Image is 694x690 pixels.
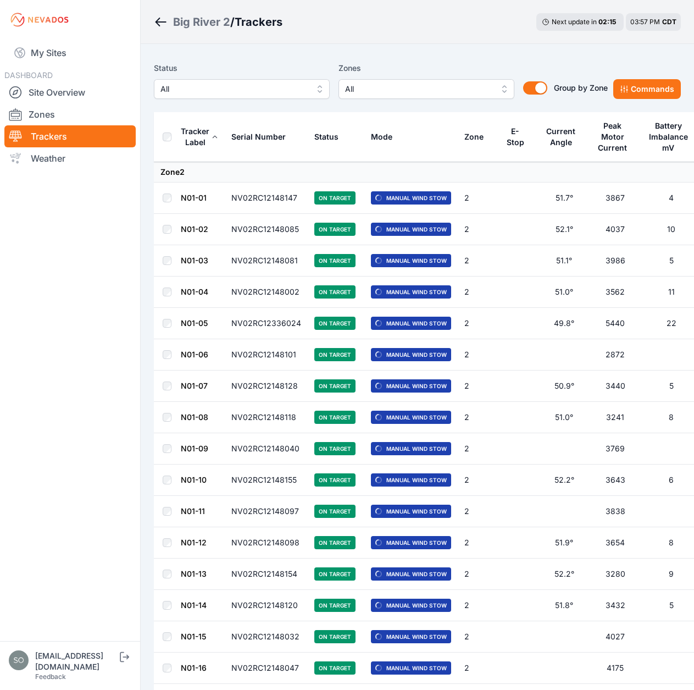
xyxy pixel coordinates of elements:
a: N01-11 [181,506,205,516]
button: Tracker Label [181,118,218,156]
a: N01-02 [181,224,208,234]
td: 4037 [590,214,641,245]
span: On Target [314,317,356,330]
span: Manual Wind Stow [371,630,451,643]
div: Serial Number [231,131,286,142]
span: On Target [314,379,356,393]
a: N01-15 [181,632,206,641]
a: N01-01 [181,193,207,202]
td: 4175 [590,653,641,684]
a: Feedback [35,672,66,681]
span: Manual Wind Stow [371,505,451,518]
a: Weather [4,147,136,169]
td: 3643 [590,465,641,496]
td: NV02RC12148097 [225,496,308,527]
a: Zones [4,103,136,125]
span: Manual Wind Stow [371,473,451,487]
td: 51.8° [538,590,590,621]
span: On Target [314,567,356,581]
td: 3654 [590,527,641,559]
td: NV02RC12148155 [225,465,308,496]
td: 51.9° [538,527,590,559]
td: 2 [458,245,499,277]
a: N01-08 [181,412,208,422]
a: My Sites [4,40,136,66]
span: Manual Wind Stow [371,285,451,299]
a: N01-09 [181,444,208,453]
td: 2872 [590,339,641,371]
span: On Target [314,411,356,424]
a: N01-06 [181,350,208,359]
a: Site Overview [4,81,136,103]
a: Trackers [4,125,136,147]
span: Manual Wind Stow [371,348,451,361]
button: Serial Number [231,124,295,150]
td: 2 [458,559,499,590]
span: / [230,14,235,30]
span: On Target [314,191,356,205]
a: N01-05 [181,318,208,328]
a: N01-10 [181,475,207,484]
img: solvocc@solvenergy.com [9,650,29,670]
td: NV02RC12148101 [225,339,308,371]
span: Manual Wind Stow [371,411,451,424]
span: Manual Wind Stow [371,599,451,612]
span: On Target [314,661,356,675]
div: Zone [464,131,484,142]
button: Current Angle [545,118,583,156]
td: 2 [458,527,499,559]
img: Nevados [9,11,70,29]
td: 2 [458,308,499,339]
a: N01-04 [181,287,208,296]
nav: Breadcrumb [154,8,282,36]
td: 5440 [590,308,641,339]
td: 2 [458,653,499,684]
span: On Target [314,505,356,518]
a: N01-12 [181,538,207,547]
span: All [160,82,308,96]
span: Next update in [552,18,597,26]
td: 51.1° [538,245,590,277]
td: NV02RC12148120 [225,590,308,621]
a: N01-14 [181,600,207,610]
td: 3986 [590,245,641,277]
td: 2 [458,433,499,465]
td: 49.8° [538,308,590,339]
td: NV02RC12148047 [225,653,308,684]
div: E-Stop [506,126,525,148]
td: NV02RC12148118 [225,402,308,433]
span: On Target [314,536,356,549]
button: Mode [371,124,401,150]
button: All [154,79,330,99]
td: NV02RC12148032 [225,621,308,653]
td: 50.9° [538,371,590,402]
div: Tracker Label [181,126,209,148]
td: 52.1° [538,214,590,245]
span: Manual Wind Stow [371,442,451,455]
div: 02 : 15 [598,18,618,26]
td: NV02RC12148040 [225,433,308,465]
div: [EMAIL_ADDRESS][DOMAIN_NAME] [35,650,118,672]
div: Mode [371,131,392,142]
td: 3562 [590,277,641,308]
td: 51.7° [538,183,590,214]
span: Manual Wind Stow [371,317,451,330]
td: NV02RC12148002 [225,277,308,308]
td: 3280 [590,559,641,590]
span: On Target [314,254,356,267]
td: NV02RC12336024 [225,308,308,339]
td: 2 [458,590,499,621]
td: NV02RC12148147 [225,183,308,214]
span: On Target [314,223,356,236]
td: 2 [458,621,499,653]
div: Big River 2 [173,14,230,30]
td: NV02RC12148081 [225,245,308,277]
span: On Target [314,473,356,487]
td: 3440 [590,371,641,402]
span: Manual Wind Stow [371,661,451,675]
td: 3838 [590,496,641,527]
td: 2 [458,214,499,245]
td: 3241 [590,402,641,433]
span: CDT [662,18,676,26]
label: Zones [338,62,514,75]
